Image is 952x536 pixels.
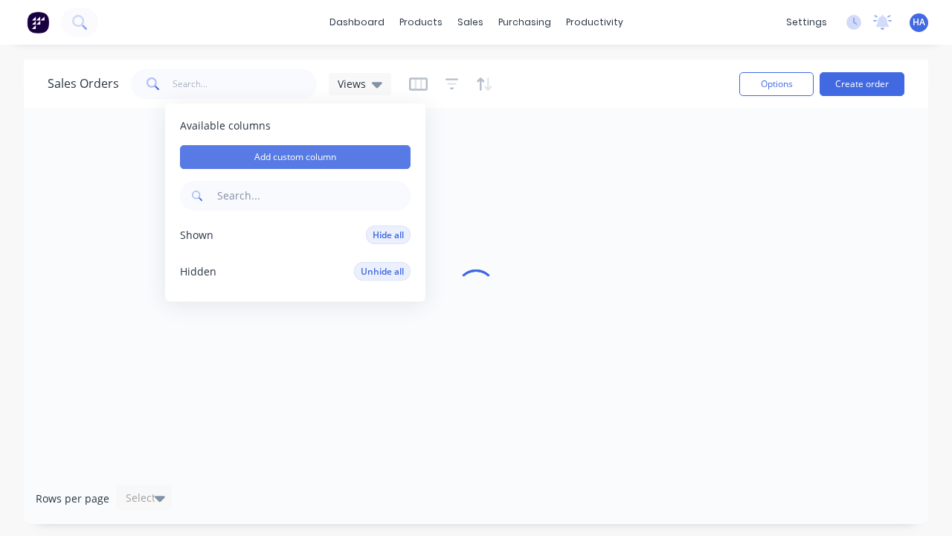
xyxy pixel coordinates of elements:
[322,11,392,33] a: dashboard
[739,72,814,96] button: Options
[820,72,904,96] button: Create order
[354,262,411,281] button: Unhide all
[48,77,119,91] h1: Sales Orders
[491,11,559,33] div: purchasing
[450,11,491,33] div: sales
[180,228,213,243] span: Shown
[180,118,411,133] span: Available columns
[913,16,925,29] span: HA
[126,491,164,505] div: Select...
[173,69,318,99] input: Search...
[36,491,109,506] span: Rows per page
[366,226,411,244] button: Hide all
[180,145,411,169] button: Add custom column
[392,11,450,33] div: products
[27,11,49,33] img: Factory
[214,181,411,211] input: Search...
[779,11,834,33] div: settings
[338,76,366,92] span: Views
[559,11,631,33] div: productivity
[180,264,216,279] span: Hidden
